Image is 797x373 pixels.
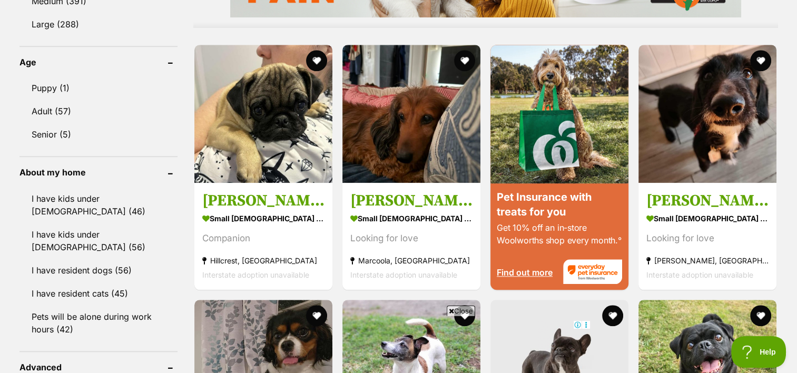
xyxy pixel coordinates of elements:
a: I have kids under [DEMOGRAPHIC_DATA] (46) [19,188,178,222]
strong: small [DEMOGRAPHIC_DATA] Dog [646,211,769,226]
button: favourite [454,50,475,71]
img: Pierre - Dachshund (Miniature Long Haired) Dog [342,45,480,183]
a: I have resident dogs (56) [19,259,178,281]
button: favourite [751,305,772,326]
div: Looking for love [350,231,473,246]
strong: small [DEMOGRAPHIC_DATA] Dog [350,211,473,226]
span: Interstate adoption unavailable [350,270,457,279]
button: favourite [751,50,772,71]
a: Adult (57) [19,100,178,122]
a: Large (288) [19,13,178,35]
h3: [PERSON_NAME] [202,191,324,211]
a: [PERSON_NAME] small [DEMOGRAPHIC_DATA] Dog Companion Hillcrest, [GEOGRAPHIC_DATA] Interstate adop... [194,183,332,290]
div: Companion [202,231,324,246]
img: Milo - Poodle x Dachshund Dog [638,45,776,183]
a: Pets will be alone during work hours (42) [19,306,178,340]
h3: [PERSON_NAME] [646,191,769,211]
a: I have resident cats (45) [19,282,178,305]
img: Rocco - Pug Dog [194,45,332,183]
a: Puppy (1) [19,77,178,99]
strong: Hillcrest, [GEOGRAPHIC_DATA] [202,253,324,268]
header: Advanced [19,362,178,372]
a: I have kids under [DEMOGRAPHIC_DATA] (56) [19,223,178,258]
header: Age [19,57,178,67]
header: About my home [19,168,178,177]
button: favourite [306,50,327,71]
iframe: Help Scout Beacon - Open [731,336,786,368]
a: Senior (5) [19,123,178,145]
strong: Marcoola, [GEOGRAPHIC_DATA] [350,253,473,268]
iframe: Advertisement [207,320,591,368]
div: Looking for love [646,231,769,246]
span: Interstate adoption unavailable [202,270,309,279]
button: favourite [306,305,327,326]
span: Interstate adoption unavailable [646,270,753,279]
a: [PERSON_NAME] small [DEMOGRAPHIC_DATA] Dog Looking for love Marcoola, [GEOGRAPHIC_DATA] Interstat... [342,183,480,290]
button: favourite [602,305,623,326]
strong: [PERSON_NAME], [GEOGRAPHIC_DATA] [646,253,769,268]
span: Close [447,306,475,316]
strong: small [DEMOGRAPHIC_DATA] Dog [202,211,324,226]
a: [PERSON_NAME] small [DEMOGRAPHIC_DATA] Dog Looking for love [PERSON_NAME], [GEOGRAPHIC_DATA] Inte... [638,183,776,290]
button: favourite [454,305,475,326]
h3: [PERSON_NAME] [350,191,473,211]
